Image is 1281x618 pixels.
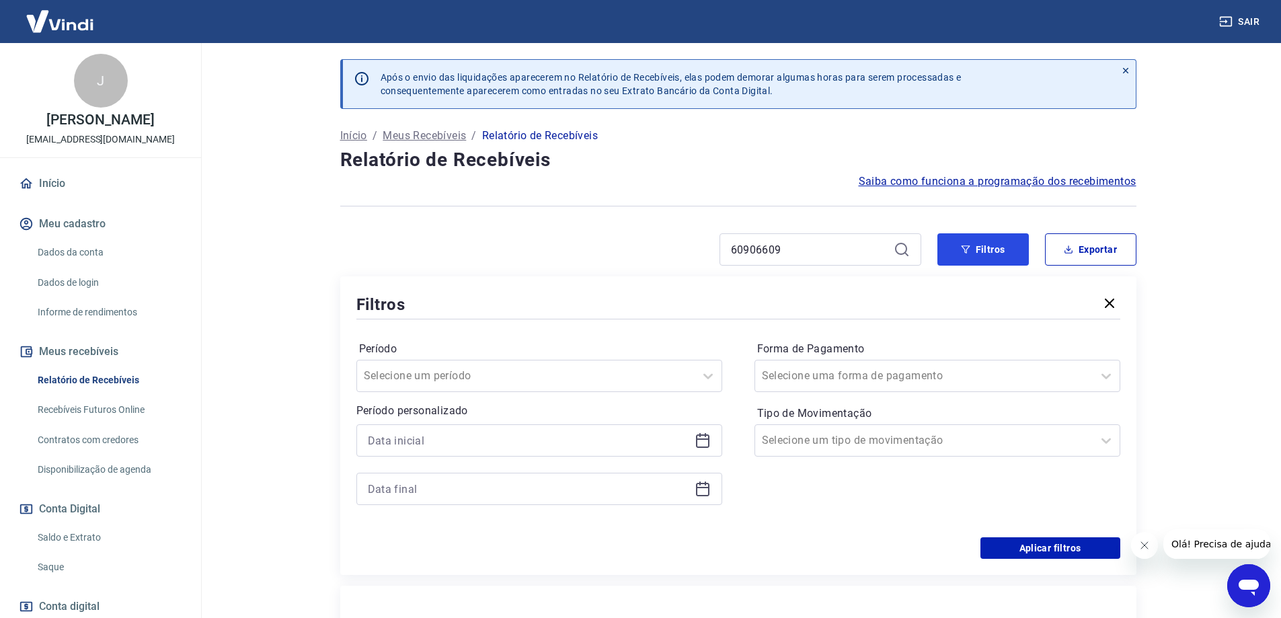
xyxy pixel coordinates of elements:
[16,1,104,42] img: Vindi
[471,128,476,144] p: /
[16,169,185,198] a: Início
[32,396,185,424] a: Recebíveis Futuros Online
[368,479,689,499] input: Data final
[32,269,185,297] a: Dados de login
[980,537,1120,559] button: Aplicar filtros
[16,494,185,524] button: Conta Digital
[1216,9,1265,34] button: Sair
[32,239,185,266] a: Dados da conta
[16,209,185,239] button: Meu cadastro
[757,405,1118,422] label: Tipo de Movimentação
[356,403,722,419] p: Período personalizado
[1227,564,1270,607] iframe: Botão para abrir a janela de mensagens
[74,54,128,108] div: J
[757,341,1118,357] label: Forma de Pagamento
[359,341,720,357] label: Período
[340,147,1136,173] h4: Relatório de Recebíveis
[1045,233,1136,266] button: Exportar
[26,132,175,147] p: [EMAIL_ADDRESS][DOMAIN_NAME]
[937,233,1029,266] button: Filtros
[1163,529,1270,559] iframe: Mensagem da empresa
[383,128,466,144] a: Meus Recebíveis
[32,456,185,484] a: Disponibilização de agenda
[32,524,185,551] a: Saldo e Extrato
[340,128,367,144] a: Início
[731,239,888,260] input: Busque pelo número do pedido
[482,128,598,144] p: Relatório de Recebíveis
[32,299,185,326] a: Informe de rendimentos
[46,113,154,127] p: [PERSON_NAME]
[368,430,689,451] input: Data inicial
[32,553,185,581] a: Saque
[32,426,185,454] a: Contratos com credores
[381,71,962,98] p: Após o envio das liquidações aparecerem no Relatório de Recebíveis, elas podem demorar algumas ho...
[39,597,100,616] span: Conta digital
[8,9,113,20] span: Olá! Precisa de ajuda?
[859,173,1136,190] a: Saiba como funciona a programação dos recebimentos
[32,366,185,394] a: Relatório de Recebíveis
[356,294,406,315] h5: Filtros
[1131,532,1158,559] iframe: Fechar mensagem
[16,337,185,366] button: Meus recebíveis
[373,128,377,144] p: /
